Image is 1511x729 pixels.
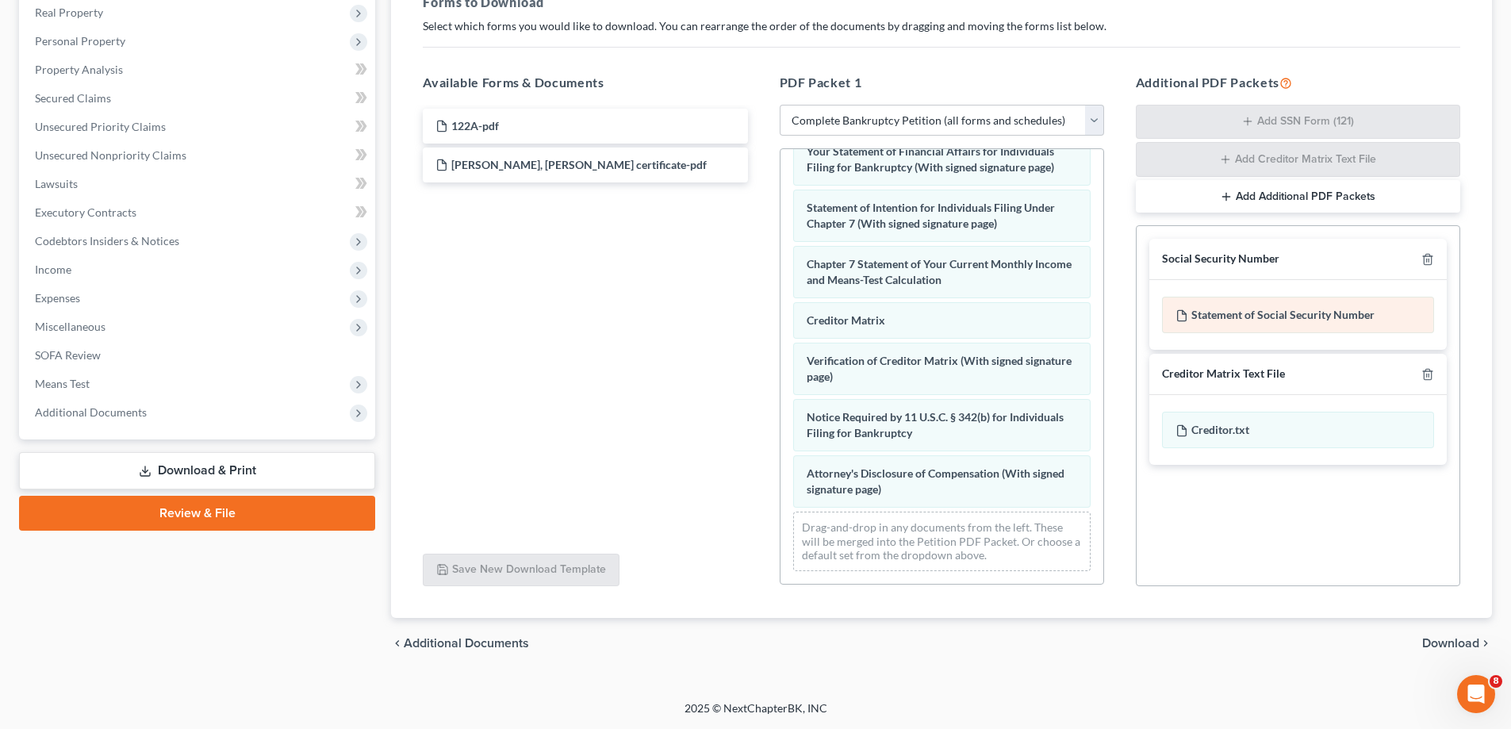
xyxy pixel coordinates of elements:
a: Download & Print [19,452,375,489]
span: Download [1422,637,1479,650]
span: Additional Documents [35,405,147,419]
span: Real Property [35,6,103,19]
button: Add Creditor Matrix Text File [1136,142,1460,177]
span: Attorney's Disclosure of Compensation (With signed signature page) [807,466,1064,496]
div: Social Security Number [1162,251,1279,267]
div: 2025 © NextChapterBK, INC [304,700,1208,729]
iframe: Intercom live chat [1457,675,1495,713]
button: Download chevron_right [1422,637,1492,650]
span: Expenses [35,291,80,305]
span: Means Test [35,377,90,390]
h5: Additional PDF Packets [1136,73,1460,92]
i: chevron_left [391,637,404,650]
span: Notice Required by 11 U.S.C. § 342(b) for Individuals Filing for Bankruptcy [807,410,1064,439]
span: 8 [1490,675,1502,688]
p: Select which forms you would like to download. You can rearrange the order of the documents by dr... [423,18,1460,34]
a: Unsecured Nonpriority Claims [22,141,375,170]
div: Drag-and-drop in any documents from the left. These will be merged into the Petition PDF Packet. ... [793,512,1091,571]
span: Creditor Matrix [807,313,885,327]
a: Lawsuits [22,170,375,198]
span: Verification of Creditor Matrix (With signed signature page) [807,354,1072,383]
i: chevron_right [1479,637,1492,650]
span: Unsecured Priority Claims [35,120,166,133]
button: Save New Download Template [423,554,619,587]
div: Creditor.txt [1162,412,1434,448]
h5: Available Forms & Documents [423,73,747,92]
span: Additional Documents [404,637,529,650]
span: Lawsuits [35,177,78,190]
span: Secured Claims [35,91,111,105]
span: 122A-pdf [451,119,499,132]
div: Statement of Social Security Number [1162,297,1434,333]
a: Secured Claims [22,84,375,113]
span: Codebtors Insiders & Notices [35,234,179,247]
span: Personal Property [35,34,125,48]
a: Property Analysis [22,56,375,84]
span: Income [35,263,71,276]
span: Executory Contracts [35,205,136,219]
span: Chapter 7 Statement of Your Current Monthly Income and Means-Test Calculation [807,257,1072,286]
span: Statement of Intention for Individuals Filing Under Chapter 7 (With signed signature page) [807,201,1055,230]
button: Add Additional PDF Packets [1136,180,1460,213]
a: SOFA Review [22,341,375,370]
a: chevron_left Additional Documents [391,637,529,650]
div: Creditor Matrix Text File [1162,366,1285,382]
button: Add SSN Form (121) [1136,105,1460,140]
a: Unsecured Priority Claims [22,113,375,141]
span: Property Analysis [35,63,123,76]
span: [PERSON_NAME], [PERSON_NAME] certificate-pdf [451,158,707,171]
a: Executory Contracts [22,198,375,227]
span: Miscellaneous [35,320,105,333]
span: SOFA Review [35,348,101,362]
a: Review & File [19,496,375,531]
h5: PDF Packet 1 [780,73,1104,92]
span: Unsecured Nonpriority Claims [35,148,186,162]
